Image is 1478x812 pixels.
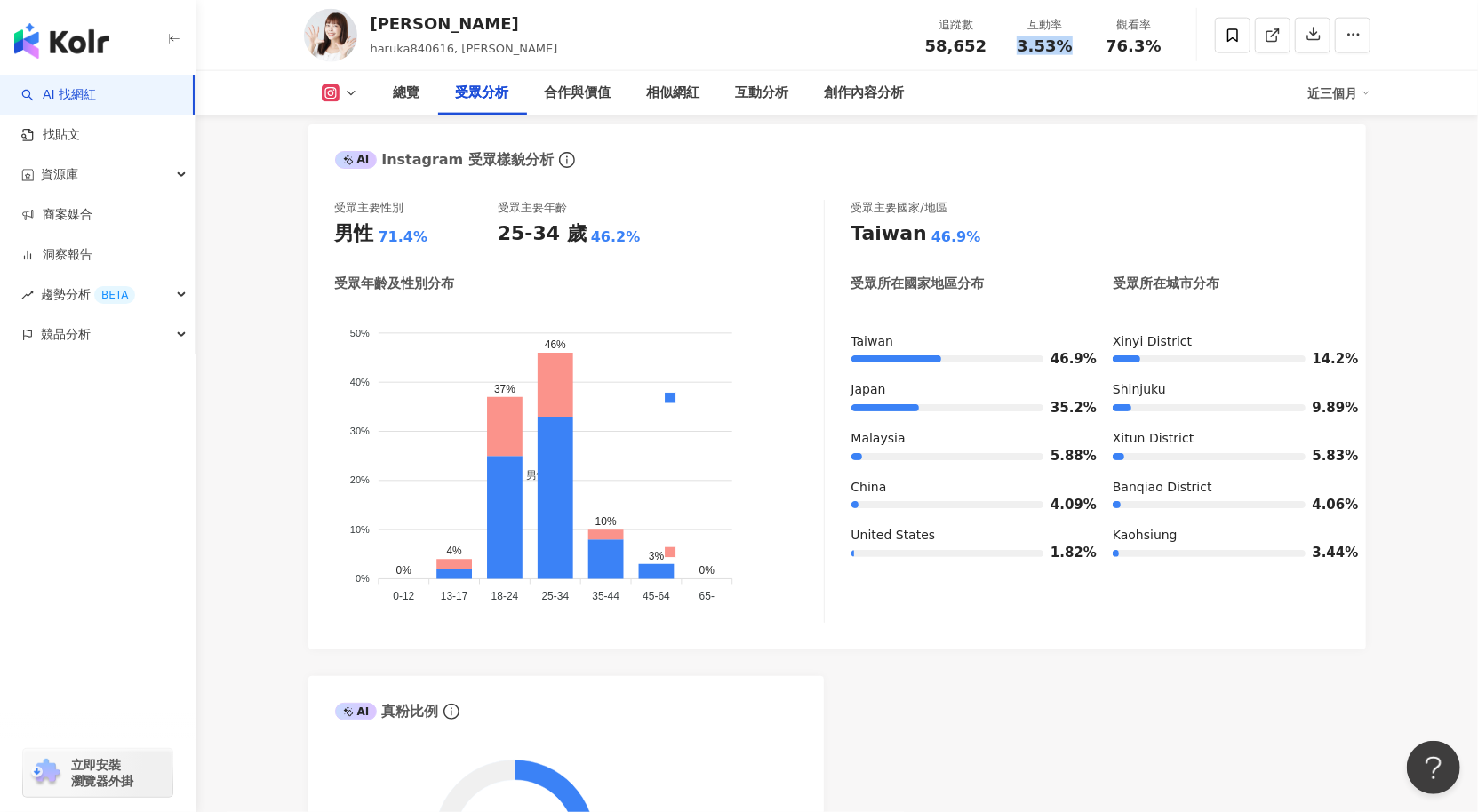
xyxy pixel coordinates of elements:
div: 總覽 [394,83,420,104]
span: info-circle [441,701,462,722]
div: Taiwan [851,333,1078,351]
div: 真粉比例 [335,702,439,721]
tspan: 10% [349,524,369,535]
div: Xinyi District [1113,333,1339,351]
div: 受眾主要國家/地區 [851,200,947,216]
tspan: 18-24 [491,591,519,603]
span: 5.88% [1051,450,1077,463]
span: 35.2% [1051,402,1077,415]
div: 相似網紅 [647,83,700,104]
tspan: 20% [349,475,369,486]
span: 立即安裝 瀏覽器外掛 [71,757,133,789]
div: 受眾所在國家地區分布 [851,275,985,293]
div: 合作與價值 [545,83,611,104]
span: 4.06% [1313,498,1339,512]
tspan: 30% [349,426,369,436]
div: Taiwan [851,220,927,248]
div: 受眾所在城市分布 [1113,275,1219,293]
div: 71.4% [379,227,428,247]
span: 5.83% [1313,450,1339,463]
a: 找貼文 [21,126,80,144]
img: KOL Avatar [304,9,357,62]
div: 受眾年齡及性別分布 [335,275,455,293]
a: 洞察報告 [21,246,92,264]
div: 46.9% [931,227,981,247]
tspan: 45-64 [643,591,670,603]
span: 競品分析 [41,314,91,354]
div: 互動率 [1011,16,1079,34]
div: Japan [851,381,1078,399]
div: 追蹤數 [923,16,990,34]
span: 76.3% [1106,37,1161,55]
a: searchAI 找網紅 [21,86,96,104]
tspan: 0-12 [393,591,414,603]
div: 46.2% [591,227,641,247]
span: 趨勢分析 [41,275,135,314]
div: BETA [94,286,135,304]
img: logo [14,23,109,59]
div: 創作內容分析 [825,83,905,104]
span: 1.82% [1051,546,1077,560]
a: chrome extension立即安裝 瀏覽器外掛 [23,749,172,797]
div: China [851,479,1078,497]
span: 14.2% [1313,353,1339,366]
span: 男性 [514,469,548,482]
div: AI [335,703,378,720]
div: 受眾主要年齡 [498,200,567,216]
span: 46.9% [1051,353,1077,366]
a: 商案媒合 [21,206,92,224]
span: haruka840616, [PERSON_NAME] [371,42,558,55]
tspan: 25-34 [541,591,569,603]
span: rise [21,289,34,301]
div: AI [335,151,378,169]
div: Instagram 受眾樣貌分析 [335,150,554,170]
span: 9.89% [1313,402,1339,415]
div: Malaysia [851,430,1078,448]
span: 3.53% [1017,37,1072,55]
tspan: 35-44 [592,591,619,603]
tspan: 40% [349,377,369,387]
div: United States [851,527,1078,545]
span: 4.09% [1051,498,1077,512]
tspan: 13-17 [441,591,468,603]
img: chrome extension [28,759,63,787]
tspan: 65- [699,591,715,603]
tspan: 50% [349,327,369,338]
div: [PERSON_NAME] [371,12,558,35]
div: 25-34 歲 [498,220,587,248]
iframe: Help Scout Beacon - Open [1407,741,1460,794]
div: 觀看率 [1100,16,1168,34]
div: Xitun District [1113,430,1339,448]
div: 近三個月 [1308,79,1370,107]
div: 男性 [335,220,374,248]
span: info-circle [556,149,578,171]
span: 資源庫 [41,155,78,195]
div: 受眾主要性別 [335,200,404,216]
div: Shinjuku [1113,381,1339,399]
div: 受眾分析 [456,83,509,104]
div: 互動分析 [736,83,789,104]
span: 3.44% [1313,546,1339,560]
tspan: 0% [356,574,370,585]
div: Kaohsiung [1113,527,1339,545]
div: Banqiao District [1113,479,1339,497]
span: 58,652 [925,36,987,55]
